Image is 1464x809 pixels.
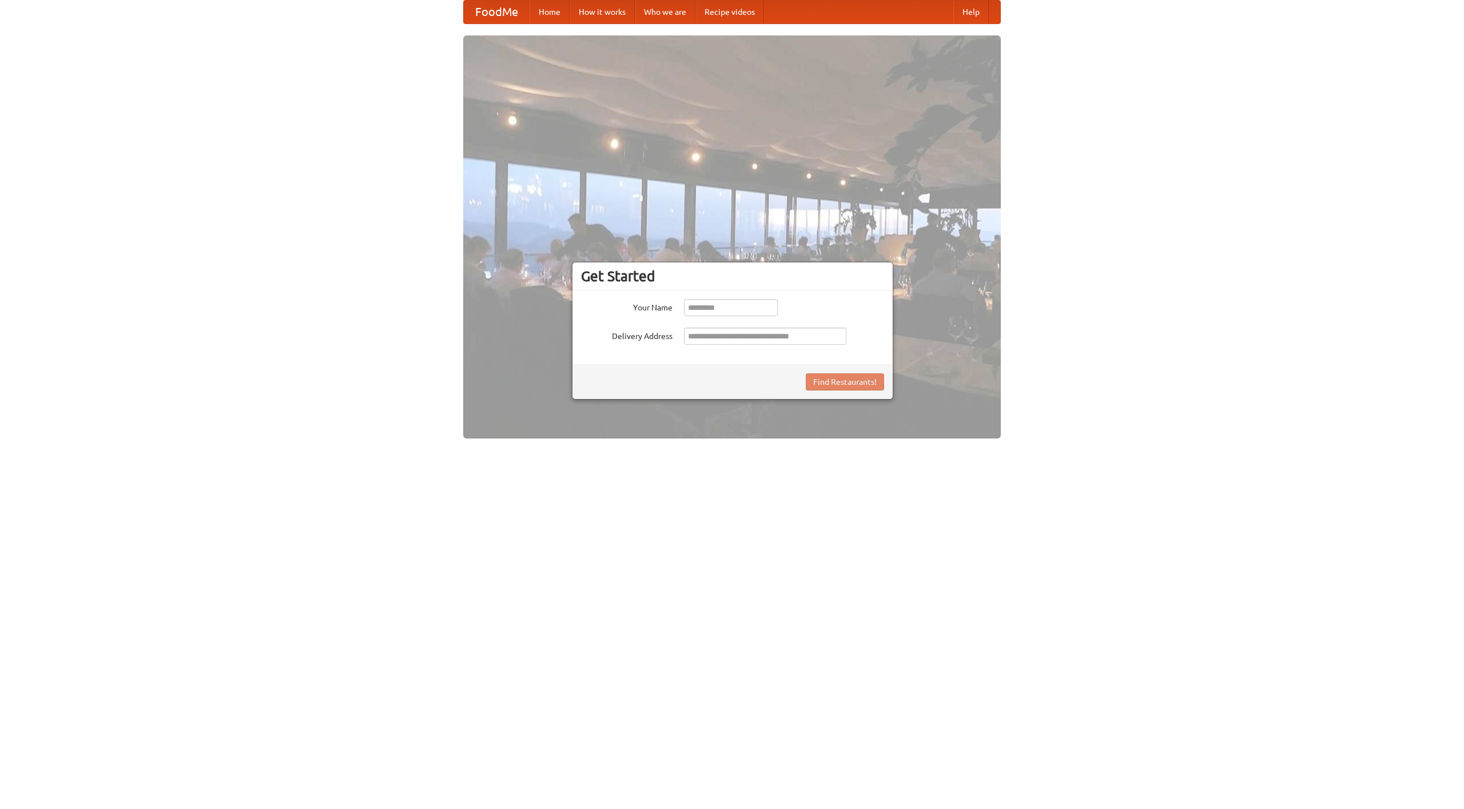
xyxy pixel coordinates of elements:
a: Who we are [635,1,695,23]
a: Recipe videos [695,1,764,23]
label: Delivery Address [581,328,673,342]
a: FoodMe [464,1,530,23]
h3: Get Started [581,268,884,285]
a: Home [530,1,570,23]
button: Find Restaurants! [806,373,884,390]
a: Help [953,1,989,23]
label: Your Name [581,299,673,313]
a: How it works [570,1,635,23]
